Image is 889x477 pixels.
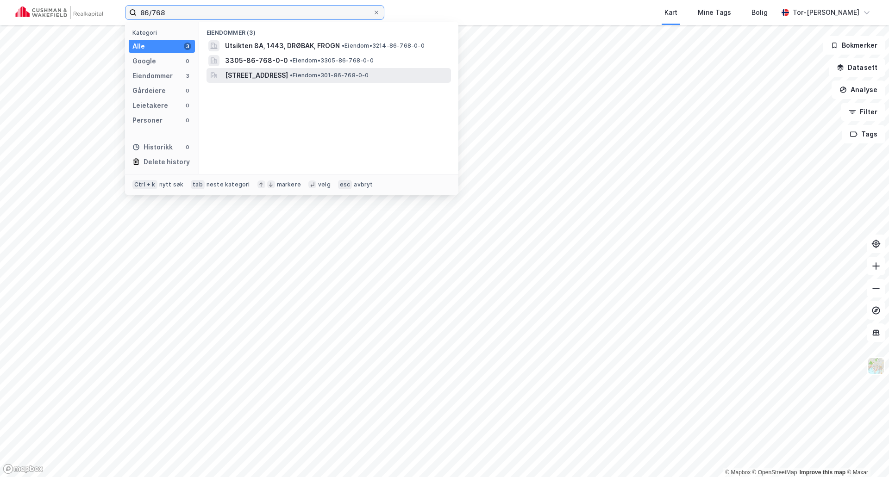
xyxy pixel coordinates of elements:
[800,469,845,476] a: Improve this map
[15,6,103,19] img: cushman-wakefield-realkapital-logo.202ea83816669bd177139c58696a8fa1.svg
[132,115,163,126] div: Personer
[841,103,885,121] button: Filter
[338,180,352,189] div: esc
[823,36,885,55] button: Bokmerker
[184,57,191,65] div: 0
[698,7,731,18] div: Mine Tags
[184,72,191,80] div: 3
[132,70,173,81] div: Eiendommer
[191,180,205,189] div: tab
[290,57,293,64] span: •
[290,72,293,79] span: •
[132,142,173,153] div: Historikk
[132,100,168,111] div: Leietakere
[342,42,344,49] span: •
[842,125,885,143] button: Tags
[832,81,885,99] button: Analyse
[843,433,889,477] div: Kontrollprogram for chat
[132,180,157,189] div: Ctrl + k
[793,7,859,18] div: Tor-[PERSON_NAME]
[867,357,885,375] img: Z
[225,55,288,66] span: 3305-86-768-0-0
[277,181,301,188] div: markere
[725,469,751,476] a: Mapbox
[184,102,191,109] div: 0
[132,56,156,67] div: Google
[184,117,191,124] div: 0
[829,58,885,77] button: Datasett
[137,6,373,19] input: Søk på adresse, matrikkel, gårdeiere, leietakere eller personer
[752,469,797,476] a: OpenStreetMap
[354,181,373,188] div: avbryt
[664,7,677,18] div: Kart
[132,85,166,96] div: Gårdeiere
[184,87,191,94] div: 0
[342,42,425,50] span: Eiendom • 3214-86-768-0-0
[184,43,191,50] div: 3
[225,70,288,81] span: [STREET_ADDRESS]
[290,72,369,79] span: Eiendom • 301-86-768-0-0
[159,181,184,188] div: nytt søk
[318,181,331,188] div: velg
[751,7,768,18] div: Bolig
[132,41,145,52] div: Alle
[144,156,190,167] div: Delete history
[132,29,195,36] div: Kategori
[225,40,340,51] span: Utsikten 8A, 1443, DRØBAK, FROGN
[184,143,191,151] div: 0
[3,464,44,474] a: Mapbox homepage
[290,57,374,64] span: Eiendom • 3305-86-768-0-0
[207,181,250,188] div: neste kategori
[843,433,889,477] iframe: Chat Widget
[199,22,458,38] div: Eiendommer (3)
